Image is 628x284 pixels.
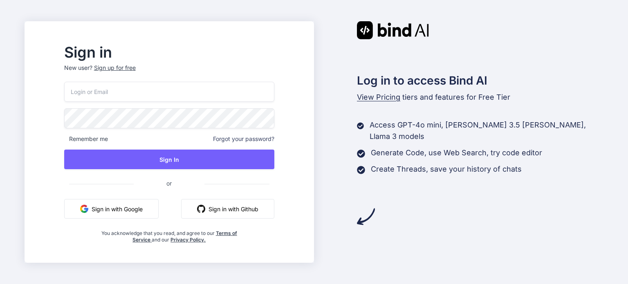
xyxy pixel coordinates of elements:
div: Sign up for free [94,64,136,72]
p: Create Threads, save your history of chats [371,163,522,175]
p: Generate Code, use Web Search, try code editor [371,147,542,159]
p: New user? [64,64,274,82]
img: Bind AI logo [357,21,429,39]
h2: Sign in [64,46,274,59]
button: Sign in with Github [181,199,274,219]
img: arrow [357,208,375,226]
input: Login or Email [64,82,274,102]
span: View Pricing [357,93,400,101]
span: or [134,173,204,193]
img: google [80,205,88,213]
a: Terms of Service [132,230,237,243]
p: Access GPT-4o mini, [PERSON_NAME] 3.5 [PERSON_NAME], Llama 3 models [370,119,603,142]
button: Sign In [64,150,274,169]
span: Forgot your password? [213,135,274,143]
div: You acknowledge that you read, and agree to our and our [99,225,239,243]
img: github [197,205,205,213]
button: Sign in with Google [64,199,159,219]
a: Privacy Policy. [170,237,206,243]
p: tiers and features for Free Tier [357,92,604,103]
span: Remember me [64,135,108,143]
h2: Log in to access Bind AI [357,72,604,89]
